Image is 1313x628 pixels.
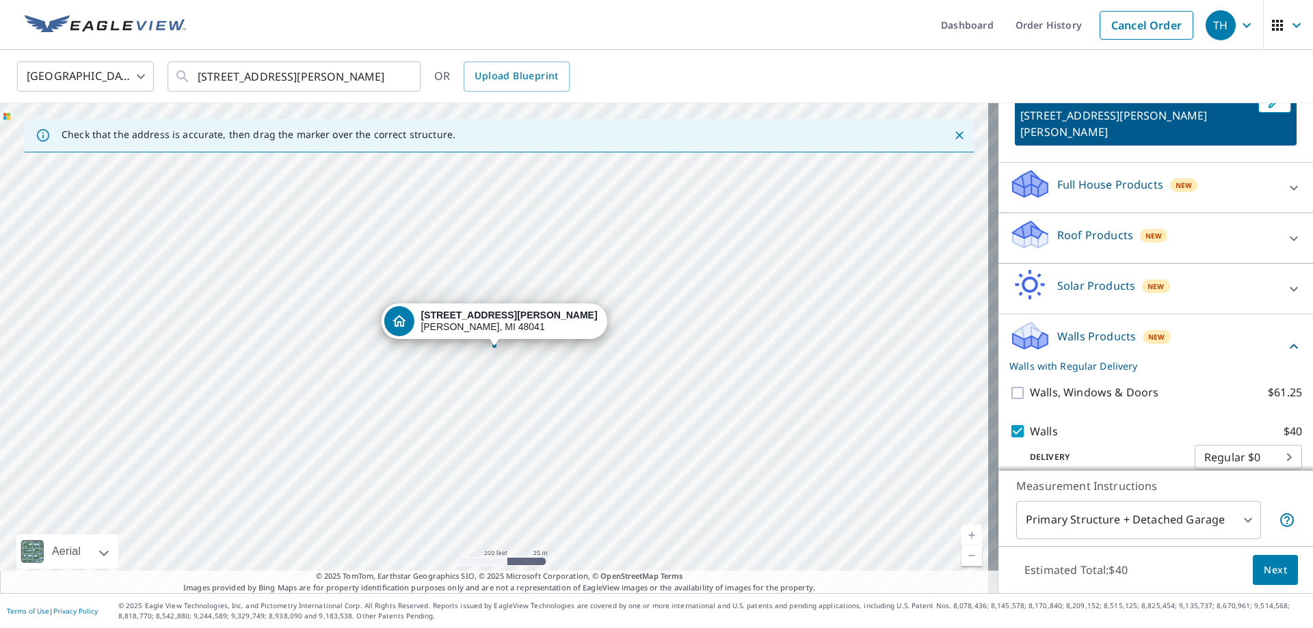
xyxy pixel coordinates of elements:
[1009,269,1302,308] div: Solar ProductsNew
[1009,451,1195,463] p: Delivery
[16,534,118,569] div: Aerial
[1013,555,1139,585] p: Estimated Total: $40
[48,534,85,569] div: Aerial
[198,57,393,96] input: Search by address or latitude-longitude
[316,571,683,582] span: © 2025 TomTom, Earthstar Geographics SIO, © 2025 Microsoft Corporation, ©
[1148,281,1165,292] span: New
[1057,176,1163,193] p: Full House Products
[7,607,98,615] p: |
[1100,11,1193,40] a: Cancel Order
[1020,107,1253,140] p: [STREET_ADDRESS][PERSON_NAME][PERSON_NAME]
[961,545,982,566] a: Current Level 18, Zoom Out
[1030,423,1058,440] p: Walls
[1176,180,1193,191] span: New
[1268,384,1302,401] p: $61.25
[961,525,982,545] a: Current Level 18, Zoom In
[1284,423,1302,440] p: $40
[1253,555,1298,586] button: Next
[600,571,658,581] a: OpenStreetMap
[1279,512,1295,528] span: Your report will include the primary structure and a detached garage if one exists.
[1030,384,1158,401] p: Walls, Windows & Doors
[25,15,186,36] img: EV Logo
[1148,331,1165,342] span: New
[1206,10,1236,40] div: TH
[1057,227,1133,243] p: Roof Products
[1016,478,1295,494] p: Measurement Instructions
[381,303,607,346] div: Dropped pin, building 1, Residential property, 2216 Miller Rd Riley, MI 48041
[951,126,968,144] button: Close
[1016,501,1261,539] div: Primary Structure + Detached Garage
[1009,168,1302,207] div: Full House ProductsNew
[1009,320,1302,373] div: Walls ProductsNewWalls with Regular Delivery
[1009,359,1286,373] p: Walls with Regular Delivery
[7,606,49,616] a: Terms of Use
[421,310,597,320] strong: [STREET_ADDRESS][PERSON_NAME]
[1145,230,1163,241] span: New
[53,606,98,616] a: Privacy Policy
[464,62,569,92] a: Upload Blueprint
[1057,328,1136,344] p: Walls Products
[661,571,683,581] a: Terms
[421,310,597,333] div: [PERSON_NAME], MI 48041
[118,601,1306,621] p: © 2025 Eagle View Technologies, Inc. and Pictometry International Corp. All Rights Reserved. Repo...
[1264,562,1287,579] span: Next
[17,57,154,96] div: [GEOGRAPHIC_DATA]
[1057,277,1135,294] p: Solar Products
[434,62,570,92] div: OR
[1195,438,1302,476] div: Regular $0
[475,68,558,85] span: Upload Blueprint
[1009,219,1302,258] div: Roof ProductsNew
[62,128,455,141] p: Check that the address is accurate, then drag the marker over the correct structure.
